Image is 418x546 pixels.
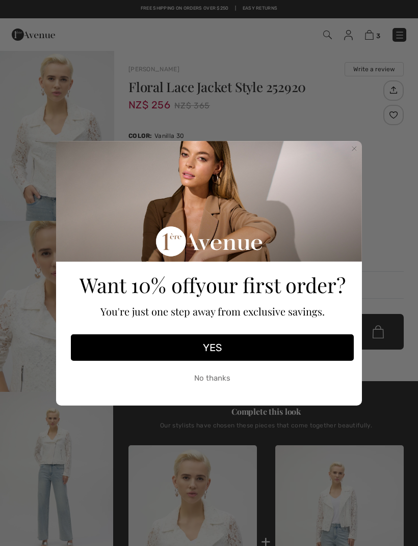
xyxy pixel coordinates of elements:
span: You're just one step away from exclusive savings. [100,304,325,318]
button: Close dialog [349,143,359,154]
span: your first order? [196,271,346,298]
span: Want 10% off [80,271,196,298]
button: YES [71,334,354,361]
button: No thanks [71,366,354,391]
